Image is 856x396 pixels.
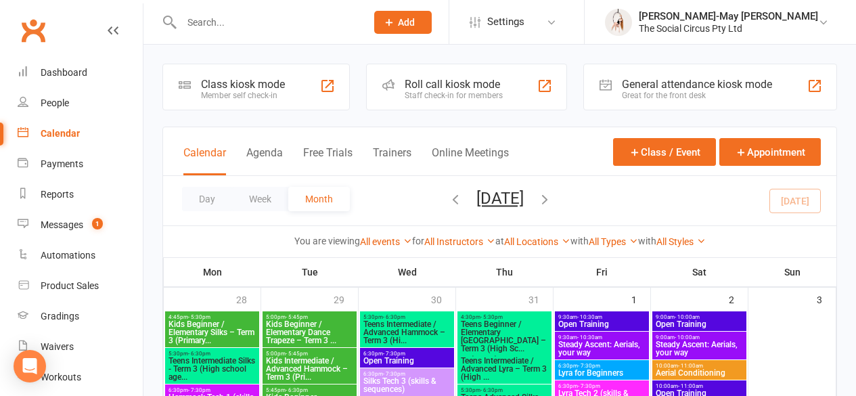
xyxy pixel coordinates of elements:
[460,387,549,393] span: 5:30pm
[456,258,554,286] th: Thu
[655,369,744,377] span: Aerial Conditioning
[41,97,69,108] div: People
[201,91,285,100] div: Member self check-in
[383,371,405,377] span: - 7:30pm
[18,149,143,179] a: Payments
[363,351,451,357] span: 6:30pm
[655,320,744,328] span: Open Training
[487,7,524,37] span: Settings
[18,88,143,118] a: People
[656,236,706,247] a: All Styles
[817,288,836,310] div: 3
[41,250,95,261] div: Automations
[558,369,646,377] span: Lyra for Beginners
[622,91,772,100] div: Great for the front desk
[18,58,143,88] a: Dashboard
[638,236,656,246] strong: with
[286,387,308,393] span: - 6:30pm
[41,128,80,139] div: Calendar
[719,138,821,166] button: Appointment
[265,357,354,381] span: Kids Intermediate / Advanced Hammock – Term 3 (Pri...
[303,146,353,175] button: Free Trials
[431,288,455,310] div: 30
[201,78,285,91] div: Class kiosk mode
[405,91,503,100] div: Staff check-in for members
[655,314,744,320] span: 9:00am
[232,187,288,211] button: Week
[476,189,524,208] button: [DATE]
[18,332,143,362] a: Waivers
[678,363,703,369] span: - 11:00am
[188,314,210,320] span: - 5:30pm
[412,236,424,246] strong: for
[265,314,354,320] span: 5:00pm
[41,311,79,322] div: Gradings
[460,357,549,381] span: Teens Intermediate / Advanced Lyra – Term 3 (High ...
[383,351,405,357] span: - 7:30pm
[177,13,357,32] input: Search...
[374,11,432,34] button: Add
[558,334,646,340] span: 9:30am
[605,9,632,36] img: thumb_image1735801805.png
[168,387,256,393] span: 6:30pm
[236,288,261,310] div: 28
[246,146,283,175] button: Agenda
[41,158,83,169] div: Payments
[286,351,308,357] span: - 5:45pm
[578,383,600,389] span: - 7:30pm
[480,387,503,393] span: - 6:30pm
[480,314,503,320] span: - 5:30pm
[460,320,549,353] span: Teens Beginner / Elementary [GEOGRAPHIC_DATA] – Term 3 (High Sc...
[577,314,602,320] span: - 10:30am
[655,334,744,340] span: 9:00am
[460,314,549,320] span: 4:30pm
[424,236,495,247] a: All Instructors
[18,271,143,301] a: Product Sales
[528,288,553,310] div: 31
[655,363,744,369] span: 10:00am
[92,218,103,229] span: 1
[651,258,748,286] th: Sat
[183,146,226,175] button: Calendar
[655,340,744,357] span: Steady Ascent: Aerials, your way
[168,357,256,381] span: Teens Intermediate Silks - Term 3 (High school age...
[748,258,836,286] th: Sun
[432,146,509,175] button: Online Meetings
[168,351,256,357] span: 5:30pm
[265,320,354,345] span: Kids Beginner / Elementary Dance Trapeze – Term 3 ...
[495,236,504,246] strong: at
[631,288,650,310] div: 1
[363,320,451,345] span: Teens Intermediate / Advanced Hammock – Term 3 (Hi...
[639,22,818,35] div: The Social Circus Pty Ltd
[164,258,261,286] th: Mon
[675,334,700,340] span: - 10:00am
[286,314,308,320] span: - 5:45pm
[41,372,81,382] div: Workouts
[18,118,143,149] a: Calendar
[18,240,143,271] a: Automations
[360,236,412,247] a: All events
[729,288,748,310] div: 2
[363,371,451,377] span: 6:30pm
[558,340,646,357] span: Steady Ascent: Aerials, your way
[363,357,451,365] span: Open Training
[288,187,350,211] button: Month
[14,350,46,382] div: Open Intercom Messenger
[359,258,456,286] th: Wed
[383,314,405,320] span: - 6:30pm
[554,258,651,286] th: Fri
[16,14,50,47] a: Clubworx
[41,341,74,352] div: Waivers
[168,314,256,320] span: 4:45pm
[398,17,415,28] span: Add
[18,210,143,240] a: Messages 1
[363,314,451,320] span: 5:30pm
[678,383,703,389] span: - 11:00am
[41,67,87,78] div: Dashboard
[578,363,600,369] span: - 7:30pm
[558,314,646,320] span: 9:30am
[41,189,74,200] div: Reports
[18,179,143,210] a: Reports
[334,288,358,310] div: 29
[570,236,589,246] strong: with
